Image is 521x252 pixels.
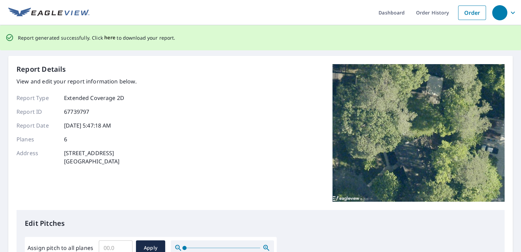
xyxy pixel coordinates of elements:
p: View and edit your report information below. [17,77,137,85]
p: 6 [64,135,67,143]
button: here [104,33,116,42]
p: Report ID [17,108,58,116]
p: Edit Pitches [25,218,496,229]
p: Report Details [17,64,66,74]
p: Extended Coverage 2D [64,94,124,102]
p: 67739797 [64,108,89,116]
img: Top image [332,64,504,202]
a: Order [458,6,486,20]
p: Report generated successfully. Click to download your report. [18,33,176,42]
p: Address [17,149,58,165]
p: [STREET_ADDRESS] [GEOGRAPHIC_DATA] [64,149,120,165]
p: Planes [17,135,58,143]
img: EV Logo [8,8,89,18]
p: Report Type [17,94,58,102]
p: [DATE] 5:47:18 AM [64,121,111,130]
label: Assign pitch to all planes [28,244,93,252]
p: Report Date [17,121,58,130]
